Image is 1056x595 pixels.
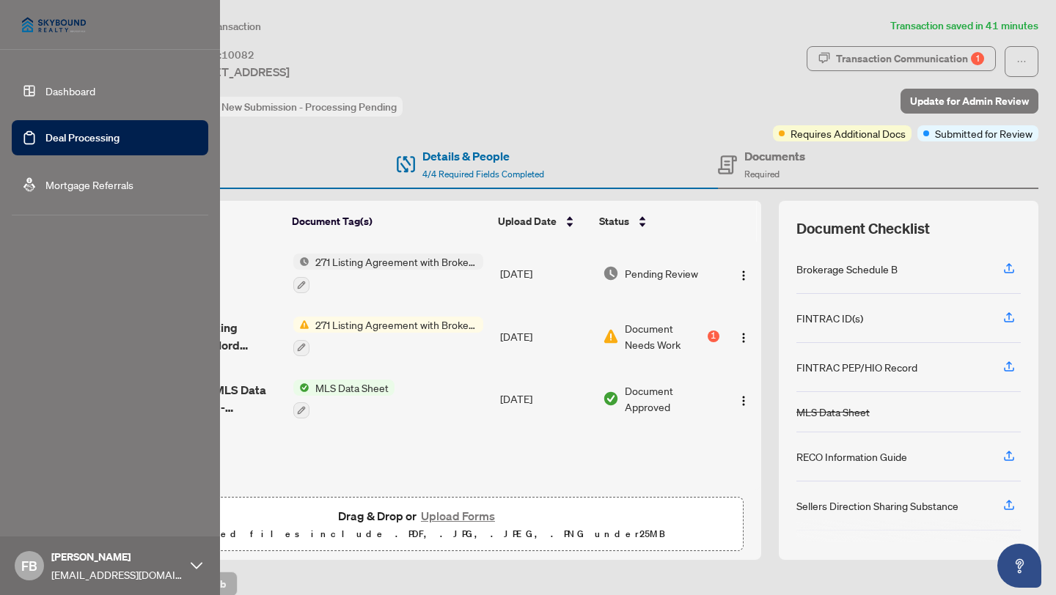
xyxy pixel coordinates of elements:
span: Requires Additional Docs [791,125,906,141]
div: RECO Information Guide [796,448,907,465]
button: Logo [732,325,755,348]
div: FINTRAC PEP/HIO Record [796,359,917,375]
span: 10082 [221,48,254,62]
button: Transaction Communication1 [807,46,996,71]
th: Upload Date [492,201,594,242]
p: Supported files include .PDF, .JPG, .JPEG, .PNG under 25 MB [103,525,734,543]
span: [STREET_ADDRESS] [182,63,290,81]
span: Update for Admin Review [910,89,1029,113]
span: Drag & Drop or [338,506,499,525]
span: ellipsis [1016,56,1027,67]
button: Update for Admin Review [901,89,1038,114]
span: Drag & Drop orUpload FormsSupported files include .PDF, .JPG, .JPEG, .PNG under25MB [95,498,743,552]
a: Dashboard [45,84,95,97]
img: Logo [738,270,749,281]
span: 271 Listing Agreement with Brokerage Schedule A to Listing Agreement [309,317,483,333]
img: Status Icon [293,380,309,396]
button: Upload Forms [417,506,499,525]
span: New Submission - Processing Pending [221,100,397,114]
article: Transaction saved in 41 minutes [890,18,1038,34]
td: [DATE] [494,368,597,431]
div: MLS Data Sheet [796,404,870,420]
span: 271 Listing Agreement with Brokerage Schedule A to Listing Agreement [309,254,483,270]
button: Logo [732,387,755,410]
div: Brokerage Schedule B [796,261,898,277]
div: FINTRAC ID(s) [796,310,863,326]
img: Status Icon [293,254,309,270]
td: [DATE] [494,242,597,305]
span: Document Checklist [796,218,930,239]
div: Transaction Communication [836,47,984,70]
span: Upload Date [498,213,557,229]
img: Logo [738,332,749,344]
th: Status [593,201,721,242]
span: [PERSON_NAME] [51,549,183,565]
h4: Details & People [422,147,544,165]
div: 1 [708,330,719,342]
button: Status Icon271 Listing Agreement with Brokerage Schedule A to Listing Agreement [293,317,483,356]
img: Document Status [603,265,619,281]
div: Status: [182,97,403,117]
div: Sellers Direction Sharing Substance [796,498,958,514]
button: Open asap [997,544,1041,588]
button: Status IconMLS Data Sheet [293,380,395,419]
span: Status [599,213,629,229]
span: Document Approved [625,382,719,415]
a: Deal Processing [45,131,120,144]
span: View Transaction [183,20,261,33]
img: Logo [738,395,749,407]
button: Status Icon271 Listing Agreement with Brokerage Schedule A to Listing Agreement [293,254,483,293]
img: Document Status [603,391,619,407]
img: logo [12,7,96,42]
a: Mortgage Referrals [45,178,133,191]
span: Pending Review [625,265,698,281]
span: 4/4 Required Fields Completed [422,169,544,180]
h4: Documents [744,147,805,165]
img: Document Status [603,328,619,344]
span: FB [21,555,37,576]
span: MLS Data Sheet [309,380,395,396]
button: Logo [732,262,755,285]
th: Document Tag(s) [286,201,492,242]
span: Required [744,169,780,180]
div: 1 [971,52,984,65]
img: Status Icon [293,317,309,333]
span: Document Needs Work [625,320,705,352]
span: Submitted for Review [935,125,1033,141]
span: [EMAIL_ADDRESS][DOMAIN_NAME] [51,566,183,583]
td: [DATE] [494,305,597,368]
